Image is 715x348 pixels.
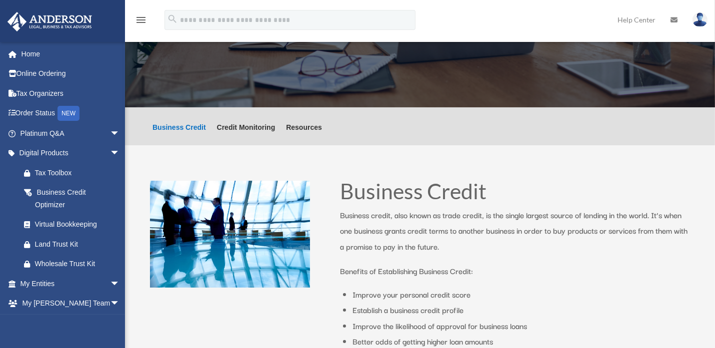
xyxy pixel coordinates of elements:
[167,13,178,24] i: search
[35,238,122,251] div: Land Trust Kit
[14,234,135,254] a: Land Trust Kit
[7,64,135,84] a: Online Ordering
[152,124,206,145] a: Business Credit
[7,313,135,333] a: My Documentsarrow_drop_down
[35,218,122,231] div: Virtual Bookkeeping
[35,186,117,211] div: Business Credit Optimizer
[135,14,147,26] i: menu
[110,123,130,144] span: arrow_drop_down
[340,263,690,279] p: Benefits of Establishing Business Credit:
[14,163,135,183] a: Tax Toolbox
[110,313,130,334] span: arrow_drop_down
[57,106,79,121] div: NEW
[150,181,310,288] img: business people talking in office
[7,103,135,124] a: Order StatusNEW
[352,302,690,318] li: Establish a business credit profile
[4,12,95,31] img: Anderson Advisors Platinum Portal
[110,143,130,164] span: arrow_drop_down
[14,254,135,274] a: Wholesale Trust Kit
[286,124,322,145] a: Resources
[7,294,135,314] a: My [PERSON_NAME] Teamarrow_drop_down
[7,143,135,163] a: Digital Productsarrow_drop_down
[340,181,690,207] h1: Business Credit
[692,12,707,27] img: User Pic
[340,207,690,264] p: Business credit, also known as trade credit, is the single largest source of lending in the world...
[352,318,690,334] li: Improve the likelihood of approval for business loans
[110,294,130,314] span: arrow_drop_down
[7,44,135,64] a: Home
[14,183,130,215] a: Business Credit Optimizer
[35,167,122,179] div: Tax Toolbox
[217,124,275,145] a: Credit Monitoring
[7,123,135,143] a: Platinum Q&Aarrow_drop_down
[35,258,122,270] div: Wholesale Trust Kit
[135,17,147,26] a: menu
[14,215,135,235] a: Virtual Bookkeeping
[7,274,135,294] a: My Entitiesarrow_drop_down
[352,287,690,303] li: Improve your personal credit score
[7,83,135,103] a: Tax Organizers
[110,274,130,294] span: arrow_drop_down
